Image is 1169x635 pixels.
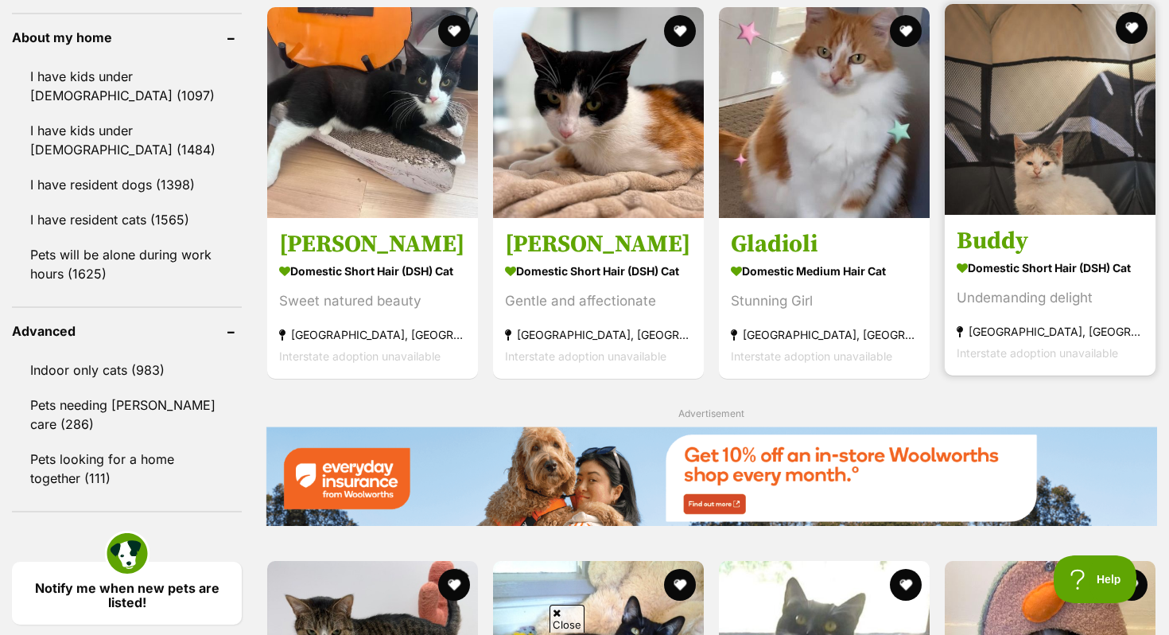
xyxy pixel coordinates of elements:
[957,346,1118,360] span: Interstate adoption unavailable
[550,605,584,633] span: Close
[12,324,242,338] header: Advanced
[438,15,470,47] button: favourite
[279,324,466,345] strong: [GEOGRAPHIC_DATA], [GEOGRAPHIC_DATA]
[719,217,930,379] a: Gladioli Domestic Medium Hair Cat Stunning Girl [GEOGRAPHIC_DATA], [GEOGRAPHIC_DATA] Interstate a...
[664,15,696,47] button: favourite
[945,4,1155,215] img: Buddy - Domestic Short Hair (DSH) Cat
[279,259,466,282] strong: Domestic Short Hair (DSH) Cat
[505,229,692,259] h3: [PERSON_NAME]
[731,324,918,345] strong: [GEOGRAPHIC_DATA], [GEOGRAPHIC_DATA]
[12,442,242,495] a: Pets looking for a home together (111)
[12,562,242,625] a: Notify me when new pets are listed!
[12,114,242,166] a: I have kids under [DEMOGRAPHIC_DATA] (1484)
[731,349,892,363] span: Interstate adoption unavailable
[945,214,1155,376] a: Buddy Domestic Short Hair (DSH) Cat Undemanding delight [GEOGRAPHIC_DATA], [GEOGRAPHIC_DATA] Inte...
[731,229,918,259] h3: Gladioli
[957,256,1144,279] strong: Domestic Short Hair (DSH) Cat
[664,569,696,601] button: favourite
[505,259,692,282] strong: Domestic Short Hair (DSH) Cat
[1116,12,1148,44] button: favourite
[505,324,692,345] strong: [GEOGRAPHIC_DATA], [GEOGRAPHIC_DATA]
[12,30,242,45] header: About my home
[719,7,930,218] img: Gladioli - Domestic Medium Hair Cat
[1054,555,1137,603] iframe: Help Scout Beacon - Open
[957,287,1144,309] div: Undemanding delight
[12,203,242,236] a: I have resident cats (1565)
[279,290,466,312] div: Sweet natured beauty
[279,229,466,259] h3: [PERSON_NAME]
[678,407,744,419] span: Advertisement
[12,60,242,112] a: I have kids under [DEMOGRAPHIC_DATA] (1097)
[957,226,1144,256] h3: Buddy
[267,217,478,379] a: [PERSON_NAME] Domestic Short Hair (DSH) Cat Sweet natured beauty [GEOGRAPHIC_DATA], [GEOGRAPHIC_D...
[957,321,1144,342] strong: [GEOGRAPHIC_DATA], [GEOGRAPHIC_DATA]
[12,168,242,201] a: I have resident dogs (1398)
[731,290,918,312] div: Stunning Girl
[505,349,666,363] span: Interstate adoption unavailable
[12,388,242,441] a: Pets needing [PERSON_NAME] care (286)
[438,569,470,601] button: favourite
[890,569,922,601] button: favourite
[731,259,918,282] strong: Domestic Medium Hair Cat
[279,349,441,363] span: Interstate adoption unavailable
[12,353,242,387] a: Indoor only cats (983)
[266,427,1157,528] a: Everyday Insurance promotional banner
[267,7,478,218] img: Heidi - Domestic Short Hair (DSH) Cat
[12,238,242,290] a: Pets will be alone during work hours (1625)
[266,427,1157,526] img: Everyday Insurance promotional banner
[505,290,692,312] div: Gentle and affectionate
[890,15,922,47] button: favourite
[493,217,704,379] a: [PERSON_NAME] Domestic Short Hair (DSH) Cat Gentle and affectionate [GEOGRAPHIC_DATA], [GEOGRAPHI...
[493,7,704,218] img: Sasha Torti - Domestic Short Hair (DSH) Cat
